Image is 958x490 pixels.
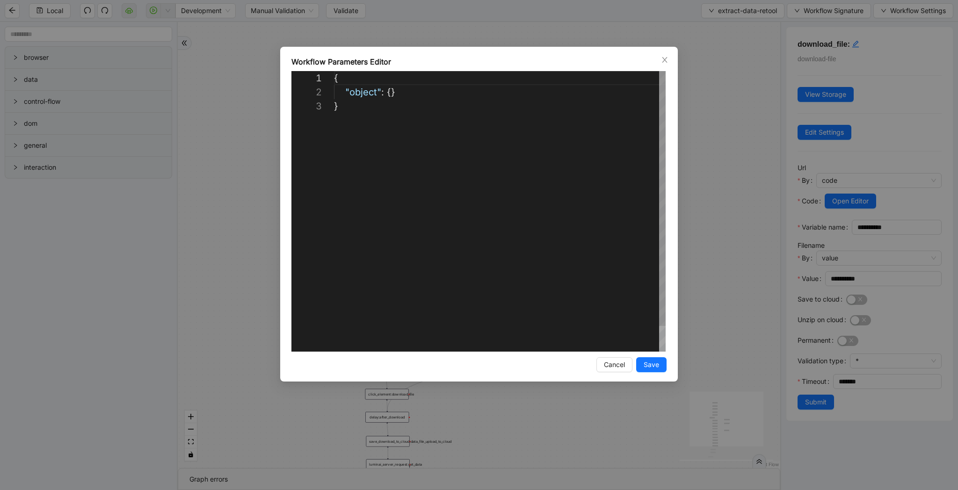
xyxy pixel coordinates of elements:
[604,360,625,370] span: Cancel
[661,56,668,64] span: close
[381,86,384,98] span: :
[334,72,338,84] span: {
[636,357,667,372] button: Save
[660,55,670,65] button: Close
[345,86,381,98] span: "object"
[291,56,667,67] div: Workflow Parameters Editor
[291,85,322,99] div: 2
[644,360,659,370] span: Save
[291,99,322,113] div: 3
[387,86,395,98] span: {}
[291,71,322,85] div: 1
[334,101,338,112] span: }
[596,357,632,372] button: Cancel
